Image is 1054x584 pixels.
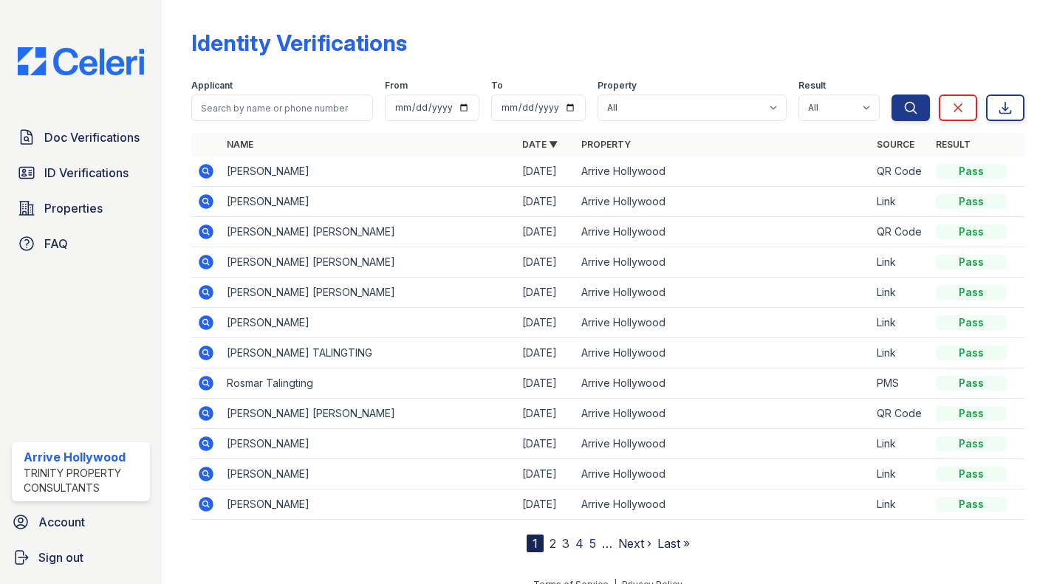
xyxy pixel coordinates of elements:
td: Arrive Hollywood [575,399,871,429]
td: [PERSON_NAME] [PERSON_NAME] [221,278,516,308]
td: Arrive Hollywood [575,338,871,368]
td: Arrive Hollywood [575,217,871,247]
a: Last » [657,536,690,551]
a: Properties [12,193,150,223]
label: Applicant [191,80,233,92]
div: Pass [936,376,1007,391]
div: Pass [936,346,1007,360]
td: [PERSON_NAME] [PERSON_NAME] [221,399,516,429]
td: Link [871,338,930,368]
td: Link [871,247,930,278]
td: QR Code [871,217,930,247]
div: Pass [936,164,1007,179]
a: 2 [550,536,556,551]
a: FAQ [12,229,150,258]
span: Doc Verifications [44,128,140,146]
a: 5 [589,536,596,551]
td: [PERSON_NAME] [221,157,516,187]
td: [PERSON_NAME] [PERSON_NAME] [221,247,516,278]
a: Source [877,139,914,150]
td: Arrive Hollywood [575,278,871,308]
td: [PERSON_NAME] [221,308,516,338]
div: Pass [936,315,1007,330]
div: Pass [936,406,1007,421]
a: Property [581,139,631,150]
div: Trinity Property Consultants [24,466,144,495]
td: QR Code [871,399,930,429]
td: [DATE] [516,338,575,368]
td: Link [871,429,930,459]
span: FAQ [44,235,68,253]
td: Link [871,308,930,338]
td: Arrive Hollywood [575,187,871,217]
td: [DATE] [516,278,575,308]
img: CE_Logo_Blue-a8612792a0a2168367f1c8372b55b34899dd931a85d93a1a3d3e32e68fde9ad4.png [6,47,156,75]
div: Identity Verifications [191,30,407,56]
a: ID Verifications [12,158,150,188]
a: Doc Verifications [12,123,150,152]
label: Result [798,80,826,92]
td: [PERSON_NAME] [221,187,516,217]
div: 1 [527,535,544,552]
td: [PERSON_NAME] [221,489,516,520]
td: [PERSON_NAME] TALINGTING [221,338,516,368]
td: [DATE] [516,459,575,489]
a: 3 [562,536,569,551]
td: Arrive Hollywood [575,247,871,278]
td: [PERSON_NAME] [221,459,516,489]
label: From [385,80,408,92]
input: Search by name or phone number [191,95,373,121]
td: [PERSON_NAME] [221,429,516,459]
a: Next › [618,536,651,551]
div: Pass [936,436,1007,451]
td: [DATE] [516,217,575,247]
td: [DATE] [516,489,575,520]
td: [DATE] [516,399,575,429]
a: Date ▼ [522,139,558,150]
span: Properties [44,199,103,217]
span: … [602,535,612,552]
td: [DATE] [516,308,575,338]
a: Sign out [6,543,156,572]
td: [DATE] [516,187,575,217]
div: Pass [936,497,1007,512]
a: 4 [575,536,584,551]
td: [PERSON_NAME] [PERSON_NAME] [221,217,516,247]
td: Arrive Hollywood [575,429,871,459]
td: Link [871,278,930,308]
div: Pass [936,285,1007,300]
td: PMS [871,368,930,399]
td: Link [871,187,930,217]
td: QR Code [871,157,930,187]
a: Name [227,139,253,150]
div: Pass [936,255,1007,269]
span: Account [38,513,85,531]
td: Link [871,489,930,520]
td: Rosmar Talingting [221,368,516,399]
label: To [491,80,503,92]
td: [DATE] [516,368,575,399]
td: Arrive Hollywood [575,459,871,489]
td: Arrive Hollywood [575,368,871,399]
td: [DATE] [516,247,575,278]
div: Pass [936,224,1007,239]
div: Pass [936,467,1007,481]
a: Account [6,507,156,537]
div: Arrive Hollywood [24,448,144,466]
td: Arrive Hollywood [575,308,871,338]
td: Arrive Hollywood [575,489,871,520]
td: Link [871,459,930,489]
label: Property [598,80,637,92]
a: Result [936,139,971,150]
td: Arrive Hollywood [575,157,871,187]
span: ID Verifications [44,164,129,182]
td: [DATE] [516,157,575,187]
span: Sign out [38,549,83,566]
div: Pass [936,194,1007,209]
td: [DATE] [516,429,575,459]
